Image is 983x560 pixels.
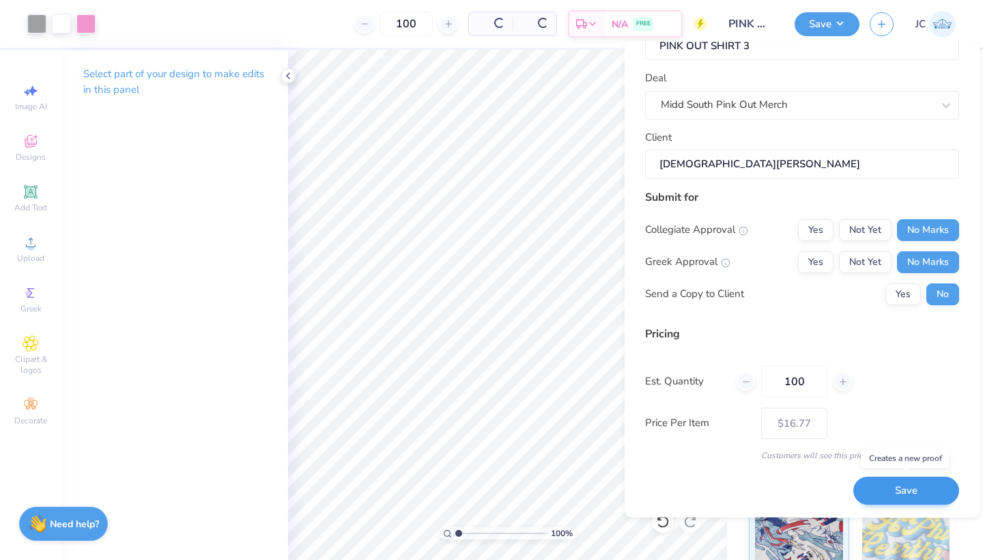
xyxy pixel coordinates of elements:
[717,10,784,38] input: Untitled Design
[897,251,959,273] button: No Marks
[551,527,573,540] span: 100 %
[50,518,99,531] strong: Need help?
[645,71,666,87] label: Deal
[15,101,47,112] span: Image AI
[645,374,726,390] label: Est. Quantity
[645,223,748,238] div: Collegiate Approval
[853,477,959,505] button: Save
[885,283,921,305] button: Yes
[645,255,730,270] div: Greek Approval
[7,354,55,376] span: Clipart & logos
[798,251,834,273] button: Yes
[20,303,42,314] span: Greek
[14,202,47,213] span: Add Text
[16,152,46,163] span: Designs
[612,17,628,31] span: N/A
[645,130,672,145] label: Client
[83,66,266,98] p: Select part of your design to make edits in this panel
[645,449,959,462] div: Customers will see this price on HQ.
[645,416,751,432] label: Price Per Item
[798,219,834,241] button: Yes
[861,449,950,468] div: Creates a new proof
[645,326,959,342] div: Pricing
[897,219,959,241] button: No Marks
[380,12,433,36] input: – –
[839,219,892,241] button: Not Yet
[839,251,892,273] button: Not Yet
[795,12,859,36] button: Save
[929,11,956,38] img: Julia Costello
[14,415,47,426] span: Decorate
[915,16,926,32] span: JC
[645,189,959,206] div: Submit for
[645,287,744,303] div: Send a Copy to Client
[645,150,959,180] input: e.g. Ethan Linker
[915,11,956,38] a: JC
[761,366,827,397] input: – –
[926,283,959,305] button: No
[636,19,651,29] span: FREE
[17,253,44,264] span: Upload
